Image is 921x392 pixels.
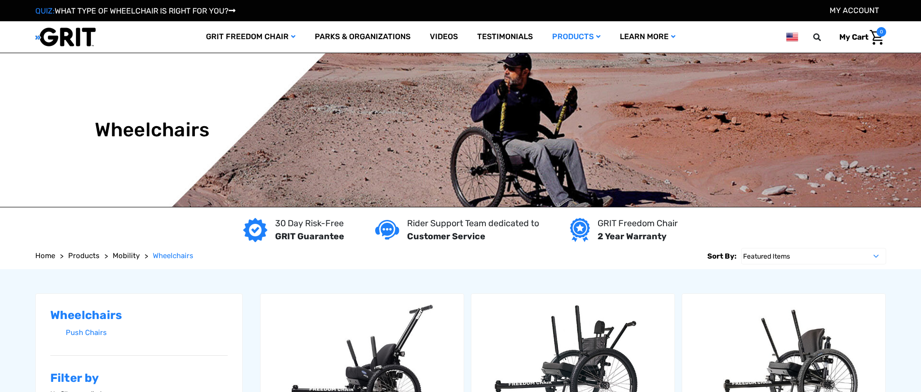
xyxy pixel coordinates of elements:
span: My Cart [839,32,868,42]
h2: Wheelchairs [50,308,228,322]
a: Home [35,250,55,261]
h2: Filter by [50,371,228,385]
img: Customer service [375,220,399,240]
a: QUIZ:WHAT TYPE OF WHEELCHAIR IS RIGHT FOR YOU? [35,6,235,15]
a: Account [830,6,879,15]
input: Search [818,27,832,47]
img: Cart [870,30,884,45]
a: Parks & Organizations [305,21,420,53]
a: Push Chairs [66,326,228,340]
h1: Wheelchairs [95,118,210,142]
strong: 2 Year Warranty [598,231,667,242]
strong: Customer Service [407,231,485,242]
a: GRIT Freedom Chair [196,21,305,53]
span: QUIZ: [35,6,55,15]
img: us.png [786,31,798,43]
a: Learn More [610,21,685,53]
span: 0 [877,27,886,37]
a: Videos [420,21,468,53]
a: Wheelchairs [153,250,193,261]
p: 30 Day Risk-Free [275,217,344,230]
span: Home [35,251,55,260]
img: Year warranty [570,218,590,242]
p: Rider Support Team dedicated to [407,217,539,230]
p: GRIT Freedom Chair [598,217,678,230]
strong: GRIT Guarantee [275,231,344,242]
img: GRIT Guarantee [243,218,267,242]
a: Testimonials [468,21,542,53]
span: Wheelchairs [153,251,193,260]
a: Products [68,250,100,261]
label: Sort By: [707,248,736,264]
span: Mobility [113,251,140,260]
a: Mobility [113,250,140,261]
img: GRIT All-Terrain Wheelchair and Mobility Equipment [35,27,96,47]
a: Products [542,21,610,53]
a: Cart with 0 items [832,27,886,47]
span: Products [68,251,100,260]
